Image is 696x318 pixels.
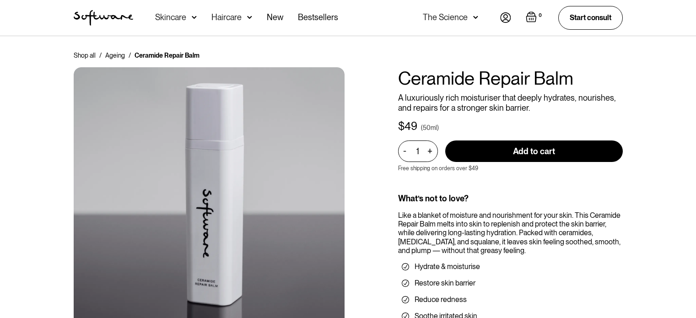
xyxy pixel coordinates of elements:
[398,93,623,113] p: A luxuriously rich moisturiser that deeply hydrates, nourishes, and repairs for a stronger skin b...
[99,51,102,60] div: /
[445,140,623,162] input: Add to cart
[155,13,186,22] div: Skincare
[74,10,133,26] a: home
[405,120,417,133] div: 49
[135,51,200,60] div: Ceramide Repair Balm
[192,13,197,22] img: arrow down
[74,10,133,26] img: Software Logo
[398,194,623,204] div: What’s not to love?
[129,51,131,60] div: /
[211,13,242,22] div: Haircare
[398,120,405,133] div: $
[398,211,623,255] div: Like a blanket of moisture and nourishment for your skin. This Ceramide Repair Balm melts into sk...
[398,165,478,172] p: Free shipping on orders over $49
[105,51,125,60] a: Ageing
[558,6,623,29] a: Start consult
[425,146,435,156] div: +
[402,262,619,271] li: Hydrate & moisturise
[398,67,623,89] h1: Ceramide Repair Balm
[402,279,619,288] li: Restore skin barrier
[423,13,468,22] div: The Science
[74,51,96,60] a: Shop all
[247,13,252,22] img: arrow down
[473,13,478,22] img: arrow down
[421,123,439,132] div: (50ml)
[403,146,409,156] div: -
[402,295,619,304] li: Reduce redness
[526,11,544,24] a: Open empty cart
[537,11,544,20] div: 0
